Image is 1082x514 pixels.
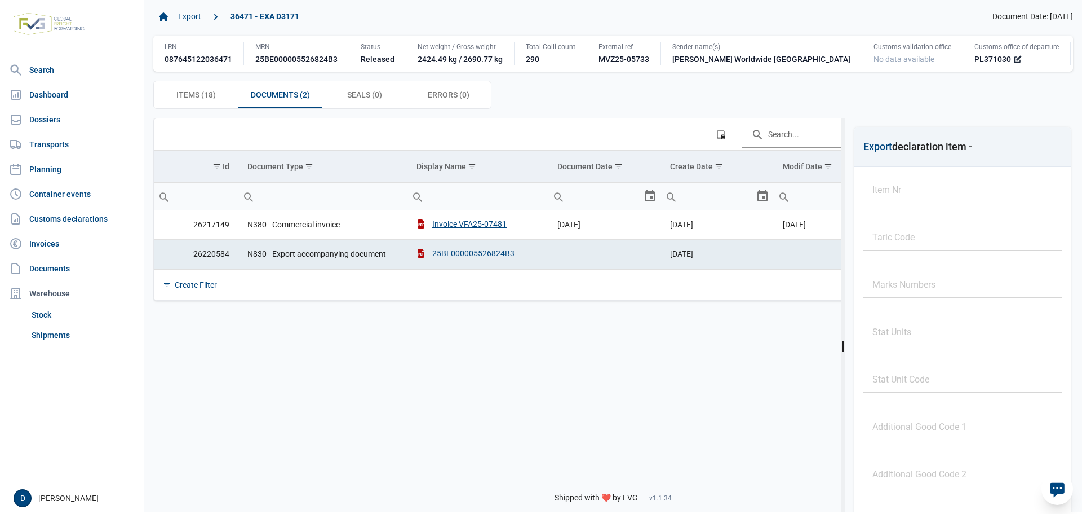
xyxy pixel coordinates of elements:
[468,162,476,170] span: Show filter options for column 'Display Name'
[873,55,934,64] span: No data available
[5,59,139,81] a: Search
[774,183,868,210] input: Filter cell
[873,42,951,51] div: Customs validation office
[154,210,238,240] td: 26217149
[407,182,548,210] td: Filter cell
[5,282,139,305] div: Warehouse
[774,183,794,210] div: Search box
[255,54,338,65] div: 25BE000005526824B3
[974,54,1011,65] span: PL371030
[176,88,216,102] span: Items (18)
[154,118,886,300] div: Data grid with 2 rows and 6 columns
[223,162,229,171] div: Id
[361,54,394,65] div: Released
[175,280,217,290] div: Create Filter
[238,182,407,210] td: Filter cell
[974,42,1059,51] div: Customs office of departure
[226,7,304,27] a: 36471 - EXA D3171
[5,108,139,131] a: Dossiers
[824,162,832,170] span: Show filter options for column 'Modif Date'
[661,183,681,210] div: Search box
[238,210,407,240] td: N380 - Commercial invoice
[711,124,731,144] div: Column Chooser
[238,151,407,183] td: Column Document Type
[14,489,32,507] button: D
[598,42,649,51] div: External ref
[715,162,723,170] span: Show filter options for column 'Create Date'
[5,158,139,181] a: Planning
[154,182,238,210] td: Filter cell
[742,121,877,148] input: Search in the data grid
[672,42,850,51] div: Sender name(s)
[670,249,693,258] span: [DATE]
[238,183,259,210] div: Search box
[154,151,238,183] td: Column Id
[14,489,137,507] div: [PERSON_NAME]
[255,42,338,51] div: MRN
[165,54,232,65] div: 087645122036471
[526,42,575,51] div: Total Colli count
[361,42,394,51] div: Status
[238,183,407,210] input: Filter cell
[557,220,580,229] span: [DATE]
[548,182,661,210] td: Filter cell
[416,162,466,171] div: Display Name
[774,151,886,183] td: Column Modif Date
[670,162,713,171] div: Create Date
[5,208,139,230] a: Customs declarations
[154,183,174,210] div: Search box
[774,182,886,210] td: Filter cell
[670,220,693,229] span: [DATE]
[305,162,313,170] span: Show filter options for column 'Document Type'
[5,133,139,156] a: Transports
[238,239,407,269] td: N830 - Export accompanying document
[548,151,661,183] td: Column Document Date
[5,232,139,255] a: Invoices
[165,42,232,51] div: LRN
[247,162,303,171] div: Document Type
[416,248,515,259] div: 25BE000005526824B3
[548,183,643,210] input: Filter cell
[5,183,139,205] a: Container events
[992,12,1073,22] span: Document Date: [DATE]
[407,151,548,183] td: Column Display Name
[416,218,507,230] div: Invoice VFA25-07481
[154,183,238,210] input: Filter cell
[407,183,428,210] div: Search box
[407,183,548,210] input: Filter cell
[251,88,310,102] span: Documents (2)
[672,54,850,65] div: [PERSON_NAME] Worldwide [GEOGRAPHIC_DATA]
[154,239,238,269] td: 26220584
[614,162,623,170] span: Show filter options for column 'Document Date'
[661,183,756,210] input: Filter cell
[557,162,613,171] div: Document Date
[27,325,139,345] a: Shipments
[418,42,503,51] div: Net weight / Gross weight
[783,220,806,229] span: [DATE]
[863,140,892,152] span: Export
[661,182,774,210] td: Filter cell
[526,54,575,65] div: 290
[418,54,503,65] div: 2424.49 kg / 2690.77 kg
[5,257,139,280] a: Documents
[548,183,569,210] div: Search box
[174,7,206,27] a: Export
[5,84,139,106] a: Dashboard
[347,88,382,102] span: Seals (0)
[783,162,822,171] div: Modif Date
[428,88,469,102] span: Errors (0)
[863,139,972,155] div: declaration item -
[212,162,221,170] span: Show filter options for column 'Id'
[661,151,774,183] td: Column Create Date
[9,8,89,39] img: FVG - Global freight forwarding
[163,118,877,150] div: Data grid toolbar
[27,305,139,325] a: Stock
[598,54,649,65] div: MVZ25-05733
[643,183,657,210] div: Select
[756,183,769,210] div: Select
